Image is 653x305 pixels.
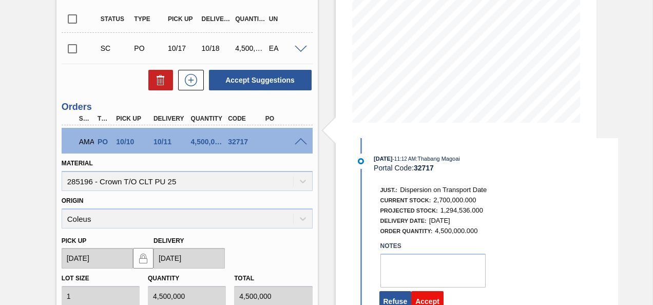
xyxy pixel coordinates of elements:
label: Lot size [62,275,89,282]
div: 10/17/2025 [165,44,201,52]
label: Delivery [153,237,184,244]
h3: Orders [62,102,313,112]
div: EA [266,44,302,52]
div: Purchase order [131,44,167,52]
span: [DATE] [429,217,450,224]
div: Quantity [233,15,268,23]
div: Status [98,15,134,23]
img: locked [137,252,149,264]
input: mm/dd/yyyy [62,248,133,269]
div: Suggestion Created [98,44,134,52]
label: Pick up [62,237,87,244]
div: Delete Suggestions [143,70,173,90]
div: 4,500,000.000 [188,138,228,146]
div: Pick up [165,15,201,23]
strong: 32717 [414,164,434,172]
span: Projected Stock: [380,207,438,214]
span: 1,294,536.000 [440,206,483,214]
div: 10/10/2025 [113,138,153,146]
div: Delivery [151,115,191,122]
label: Total [234,275,254,282]
div: Awaiting Manager Approval [76,130,94,153]
img: atual [358,158,364,164]
p: AMA [79,138,91,146]
button: locked [133,248,153,269]
button: Accept Suggestions [209,70,312,90]
div: UN [266,15,302,23]
div: Purchase order [95,138,112,146]
span: 2,700,000.000 [433,196,476,204]
div: Pick up [113,115,153,122]
span: Delivery Date: [380,218,427,224]
span: - 11:12 AM [393,156,416,162]
span: [DATE] [374,156,392,162]
div: 10/18/2025 [199,44,235,52]
div: 4,500,000.000 [233,44,268,52]
span: Current Stock: [380,197,431,203]
input: mm/dd/yyyy [153,248,225,269]
div: PO [263,115,303,122]
span: Dispersion on Transport Date [400,186,487,194]
span: Just.: [380,187,398,193]
span: Order Quantity: [380,228,433,234]
div: Accept Suggestions [204,69,313,91]
span: 4,500,000.000 [435,227,477,235]
div: Delivery [199,15,235,23]
div: 32717 [225,138,265,146]
label: Origin [62,197,84,204]
div: Step [76,115,94,122]
div: Portal Code: [374,164,618,172]
div: Type [95,115,112,122]
div: 10/11/2025 [151,138,191,146]
span: : Thabang Magoai [416,156,460,162]
div: New suggestion [173,70,204,90]
label: Notes [380,239,486,254]
div: Quantity [188,115,228,122]
div: Code [225,115,265,122]
label: Quantity [148,275,179,282]
div: Type [131,15,167,23]
label: Material [62,160,93,167]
